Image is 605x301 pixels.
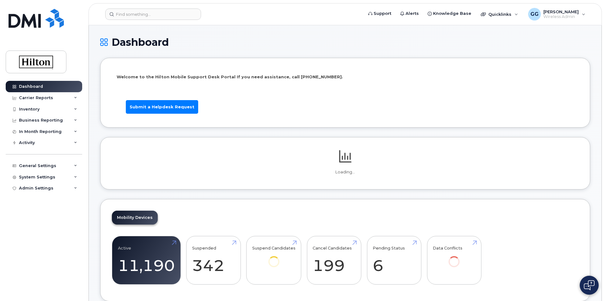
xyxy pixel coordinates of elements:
a: Suspend Candidates [252,239,296,276]
p: Loading... [112,169,578,175]
a: Data Conflicts [433,239,475,276]
a: Cancel Candidates 199 [313,239,355,281]
img: Open chat [584,280,595,290]
p: Welcome to the Hilton Mobile Support Desk Portal If you need assistance, call [PHONE_NUMBER]. [117,74,574,80]
a: Suspended 342 [192,239,235,281]
a: Submit a Helpdesk Request [126,100,198,114]
h1: Dashboard [100,37,590,48]
a: Mobility Devices [112,211,158,225]
a: Pending Status 6 [373,239,415,281]
a: Active 11,190 [118,239,175,281]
